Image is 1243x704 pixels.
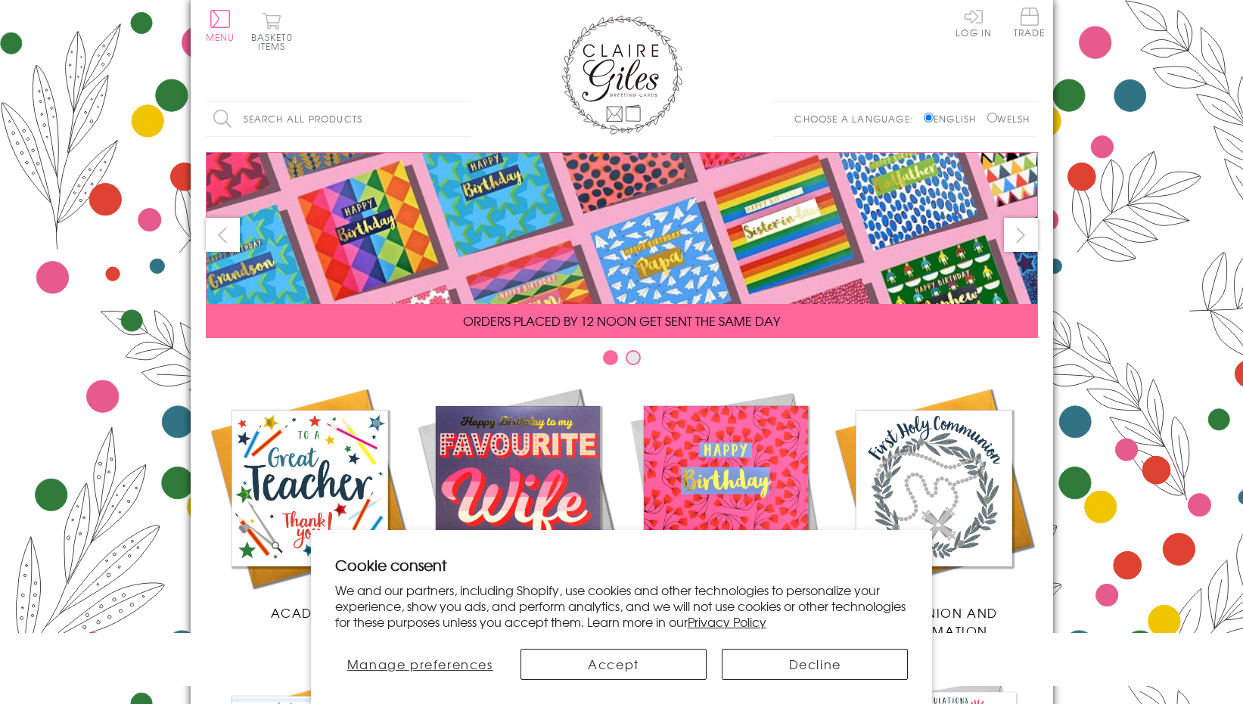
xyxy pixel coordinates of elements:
span: Academic [271,603,349,622]
button: Manage preferences [335,649,505,680]
button: Accept [521,649,707,680]
span: Manage preferences [347,655,493,673]
button: Carousel Page 2 [626,350,641,365]
input: English [924,113,934,123]
input: Search [455,102,471,136]
a: Trade [1014,8,1046,40]
button: Basket0 items [251,12,293,51]
button: Decline [722,649,908,680]
a: Communion and Confirmation [830,384,1038,640]
button: Carousel Page 1 (Current Slide) [603,350,618,365]
img: Claire Giles Greetings Cards [561,15,682,135]
label: Welsh [987,112,1030,126]
button: next [1004,218,1038,252]
span: Trade [1014,8,1046,37]
input: Search all products [206,102,471,136]
button: Menu [206,10,235,42]
button: prev [206,218,240,252]
input: Welsh [987,113,997,123]
span: Communion and Confirmation [869,603,998,640]
a: Academic [206,384,414,622]
a: New Releases [414,384,622,622]
span: ORDERS PLACED BY 12 NOON GET SENT THE SAME DAY [463,312,780,330]
a: Privacy Policy [688,613,766,631]
label: English [924,112,984,126]
a: Log In [956,8,992,37]
h2: Cookie consent [335,554,909,575]
a: Birthdays [622,384,830,622]
div: Carousel Pagination [206,349,1038,373]
span: 0 items [258,30,293,53]
p: Choose a language: [794,112,921,126]
span: Menu [206,30,235,44]
p: We and our partners, including Shopify, use cookies and other technologies to personalize your ex... [335,582,909,629]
